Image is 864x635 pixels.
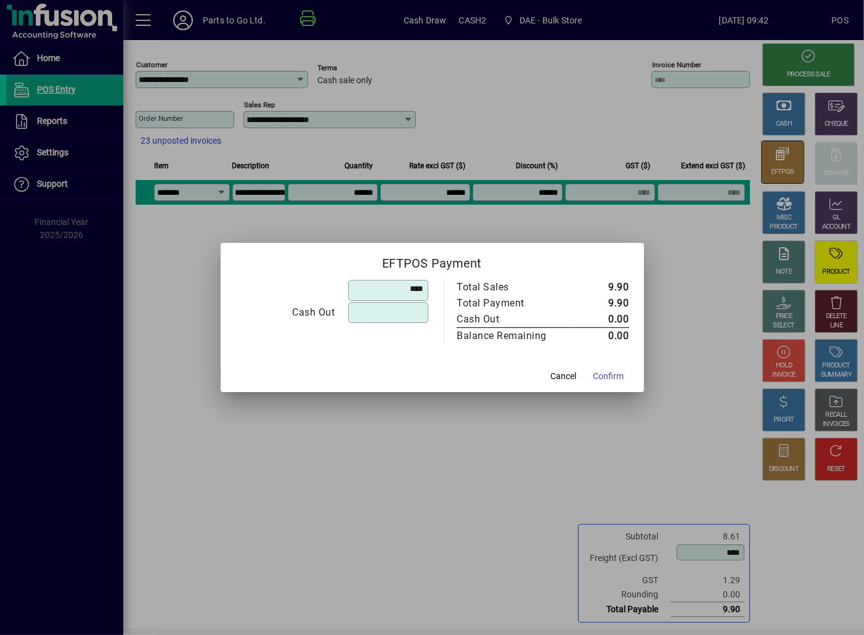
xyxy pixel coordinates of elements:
[593,370,624,383] span: Confirm
[457,295,573,311] td: Total Payment
[551,370,577,383] span: Cancel
[573,328,629,345] td: 0.00
[457,329,561,343] div: Balance Remaining
[457,312,561,327] div: Cash Out
[457,279,573,295] td: Total Sales
[573,311,629,328] td: 0.00
[573,295,629,311] td: 9.90
[573,279,629,295] td: 9.90
[589,365,629,387] button: Confirm
[544,365,584,387] button: Cancel
[236,305,335,320] div: Cash Out
[221,243,644,279] h2: EFTPOS Payment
